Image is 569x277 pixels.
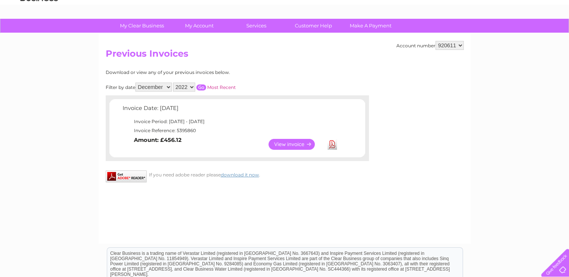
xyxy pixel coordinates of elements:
a: Services [225,19,287,33]
div: Clear Business is a trading name of Verastar Limited (registered in [GEOGRAPHIC_DATA] No. 3667643... [107,4,463,36]
a: Most Recent [207,84,236,90]
div: Download or view any of your previous invoices below. [106,70,303,75]
a: View [269,139,324,150]
a: Log out [544,32,562,38]
a: Contact [519,32,537,38]
div: If you need adobe reader please . [106,170,369,178]
a: Energy [455,32,472,38]
h2: Previous Invoices [106,48,464,63]
a: 0333 014 3131 [427,4,479,13]
a: My Clear Business [111,19,173,33]
img: logo.png [20,20,58,42]
div: Filter by date [106,83,303,92]
div: Account number [396,41,464,50]
a: Water [437,32,451,38]
a: download it now [221,172,259,178]
b: Amount: £456.12 [134,137,182,143]
td: Invoice Reference: 5395860 [121,126,341,135]
a: Telecoms [476,32,499,38]
a: My Account [168,19,230,33]
a: Download [328,139,337,150]
td: Invoice Period: [DATE] - [DATE] [121,117,341,126]
a: Make A Payment [340,19,402,33]
a: Customer Help [282,19,344,33]
a: Blog [504,32,514,38]
td: Invoice Date: [DATE] [121,103,341,117]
